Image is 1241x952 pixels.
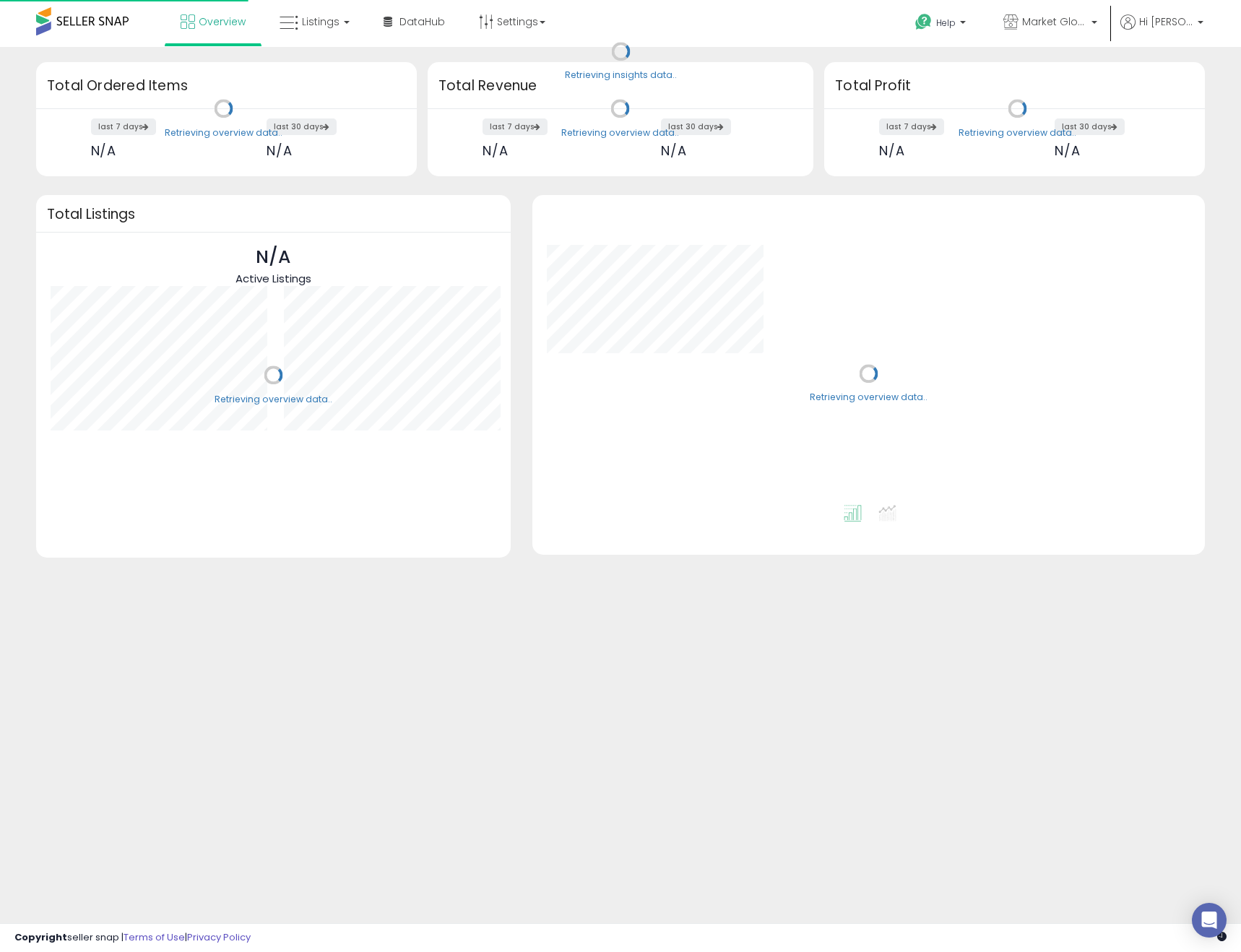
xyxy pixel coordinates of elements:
i: Get Help [914,13,933,31]
a: Hi [PERSON_NAME] [1120,14,1203,47]
span: Hi [PERSON_NAME] [1139,14,1193,29]
span: Overview [199,14,246,29]
div: Retrieving overview data.. [165,126,282,139]
div: Retrieving overview data.. [561,126,679,139]
a: Help [904,2,980,47]
div: Retrieving overview data.. [810,391,927,404]
span: DataHub [399,14,445,29]
span: Listings [302,14,340,29]
div: Open Intercom Messenger [1192,903,1227,938]
span: Help [936,17,956,29]
span: Market Global [1022,14,1087,29]
div: Retrieving overview data.. [215,393,332,406]
div: Retrieving overview data.. [959,126,1076,139]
